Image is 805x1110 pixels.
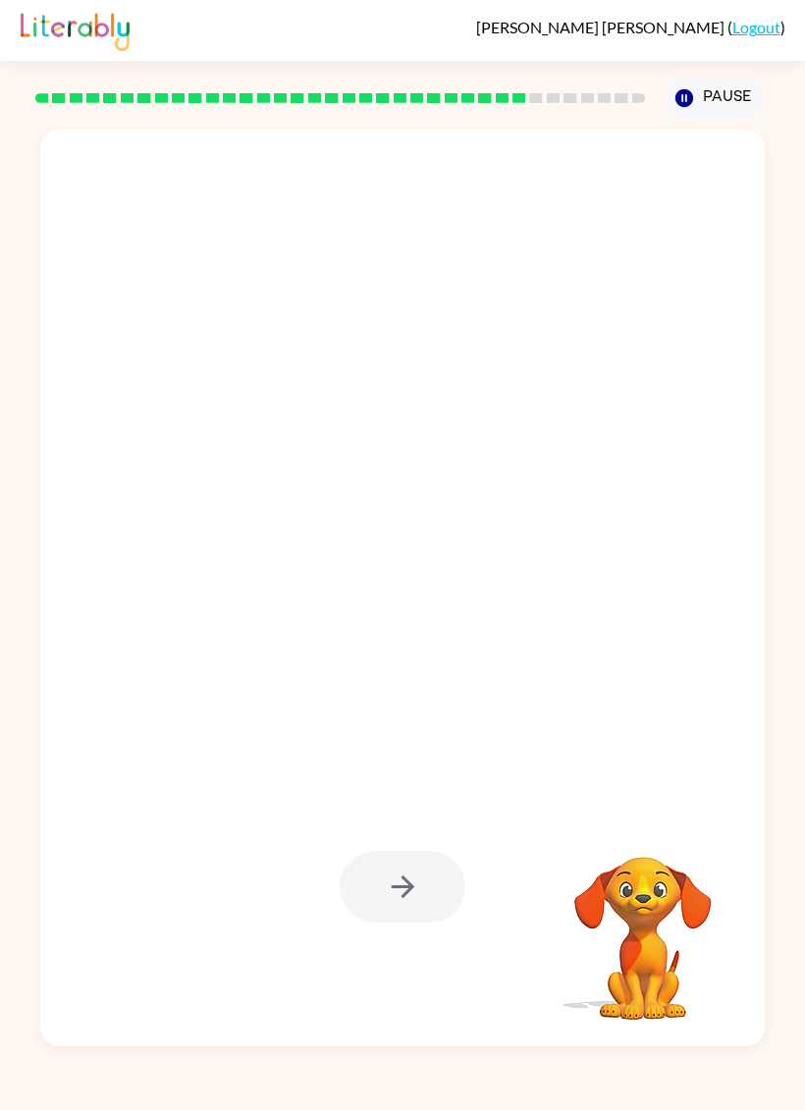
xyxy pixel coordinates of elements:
[732,18,780,36] a: Logout
[476,18,727,36] span: [PERSON_NAME] [PERSON_NAME]
[21,8,130,51] img: Literably
[476,18,785,36] div: ( )
[664,76,765,121] button: Pause
[545,826,741,1023] video: Your browser must support playing .mp4 files to use Literably. Please try using another browser.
